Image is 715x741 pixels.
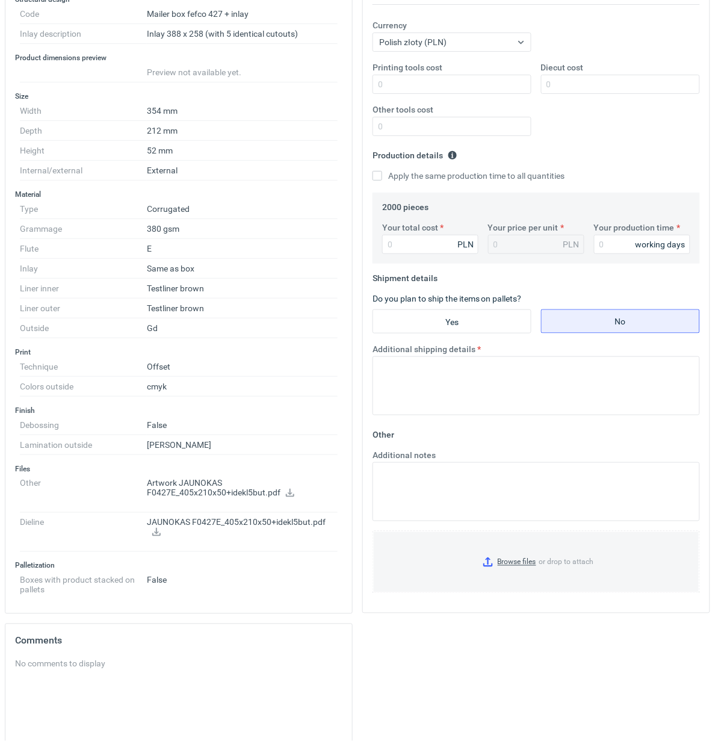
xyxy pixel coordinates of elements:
[373,75,531,94] input: 0
[15,658,342,670] div: No comments to display
[147,377,338,397] dd: cmyk
[147,318,338,338] dd: Gd
[147,239,338,259] dd: E
[147,141,338,161] dd: 52 mm
[373,61,442,73] label: Printing tools cost
[541,75,700,94] input: 0
[382,222,438,234] label: Your total cost
[20,415,147,435] dt: Debossing
[147,435,338,455] dd: [PERSON_NAME]
[20,318,147,338] dt: Outside
[20,377,147,397] dt: Colors outside
[594,222,675,234] label: Your production time
[373,343,475,355] label: Additional shipping details
[147,199,338,219] dd: Corrugated
[20,4,147,24] dt: Code
[20,571,147,595] dt: Boxes with product stacked on pallets
[20,121,147,141] dt: Depth
[379,37,447,47] span: Polish złoty (PLN)
[373,309,531,333] label: Yes
[20,101,147,121] dt: Width
[373,170,565,182] label: Apply the same production time to all quantities
[147,479,338,499] p: Artwork JAUNOKAS F0427E_405x210x50+idekl5but.pdf
[20,357,147,377] dt: Technique
[147,415,338,435] dd: False
[541,61,584,73] label: Diecut cost
[20,435,147,455] dt: Lamination outside
[20,161,147,181] dt: Internal/external
[594,235,690,254] input: 0
[147,279,338,299] dd: Testliner brown
[15,634,342,648] h2: Comments
[20,141,147,161] dt: Height
[147,121,338,141] dd: 212 mm
[20,299,147,318] dt: Liner outer
[147,357,338,377] dd: Offset
[147,299,338,318] dd: Testliner brown
[15,561,342,571] h3: Palletization
[373,268,438,283] legend: Shipment details
[15,190,342,199] h3: Material
[563,238,580,250] div: PLN
[541,309,700,333] label: No
[373,294,522,303] label: Do you plan to ship the items on pallets?
[373,104,433,116] label: Other tools cost
[147,161,338,181] dd: External
[147,518,338,538] p: JAUNOKAS F0427E_405x210x50+idekl5but.pdf
[373,117,531,136] input: 0
[15,53,342,63] h3: Product dimensions preview
[147,219,338,239] dd: 380 gsm
[20,513,147,552] dt: Dieline
[147,571,338,595] dd: False
[20,279,147,299] dt: Liner inner
[20,199,147,219] dt: Type
[373,146,457,160] legend: Production details
[20,24,147,44] dt: Inlay description
[20,239,147,259] dt: Flute
[15,406,342,415] h3: Finish
[147,24,338,44] dd: Inlay 388 x 258 (with 5 identical cutouts)
[15,464,342,474] h3: Files
[20,219,147,239] dt: Grammage
[147,101,338,121] dd: 354 mm
[373,449,436,461] label: Additional notes
[382,197,429,212] legend: 2000 pieces
[147,4,338,24] dd: Mailer box fefco 427 + inlay
[373,532,699,593] label: or drop to attach
[488,222,559,234] label: Your price per unit
[373,19,407,31] label: Currency
[15,91,342,101] h3: Size
[20,259,147,279] dt: Inlay
[636,238,686,250] div: working days
[20,474,147,513] dt: Other
[147,67,241,77] span: Preview not available yet.
[15,347,342,357] h3: Print
[373,425,394,439] legend: Other
[457,238,474,250] div: PLN
[147,259,338,279] dd: Same as box
[382,235,478,254] input: 0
